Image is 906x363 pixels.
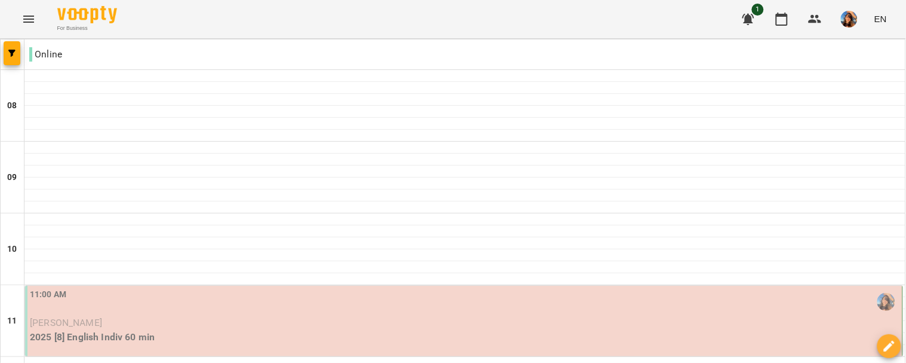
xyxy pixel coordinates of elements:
h6: 11 [7,315,17,328]
span: For Business [57,25,117,32]
h6: 10 [7,243,17,256]
p: 2025 [8] English Indiv 60 min [30,330,900,344]
img: a3cfe7ef423bcf5e9dc77126c78d7dbf.jpg [841,11,858,28]
p: Online [29,47,62,62]
span: 1 [752,4,764,16]
h6: 09 [7,171,17,184]
button: EN [870,8,892,30]
button: Menu [14,5,43,33]
img: Voopty Logo [57,6,117,23]
span: [PERSON_NAME] [30,317,102,328]
label: 11:00 AM [30,288,66,301]
span: EN [874,13,887,25]
img: Вербова Єлизавета Сергіївна (а) [877,293,895,311]
h6: 08 [7,99,17,112]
